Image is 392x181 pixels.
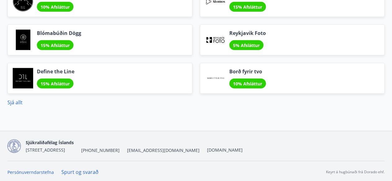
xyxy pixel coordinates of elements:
p: Keyrt á hugbúnaði frá Dorado ehf. [326,169,385,175]
span: Define the Line [37,68,74,75]
span: 10% Afsláttur [41,4,70,10]
span: Reykjavik Foto [229,30,266,37]
img: d7T4au2pYIU9thVz4WmmUT9xvMNnFvdnscGDOPEg.png [7,140,21,153]
span: 15% Afsláttur [233,4,262,10]
span: Sjúkraliðafélag Íslands [26,140,74,145]
span: [STREET_ADDRESS] [26,147,65,153]
a: [DOMAIN_NAME] [207,147,243,153]
span: 15% Afsláttur [41,42,70,48]
span: [EMAIL_ADDRESS][DOMAIN_NAME] [127,147,200,153]
a: Spurt og svarað [61,169,99,175]
span: Borð fyrir tvo [229,68,266,75]
span: 10% Afsláttur [233,81,262,87]
span: Blómabúðin Dögg [37,30,81,37]
span: 5% Afsláttur [233,42,260,48]
a: Sjá allt [7,99,23,106]
span: 15% Afsláttur [41,81,70,87]
a: Persónuverndarstefna [7,169,54,175]
span: [PHONE_NUMBER] [81,147,120,153]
